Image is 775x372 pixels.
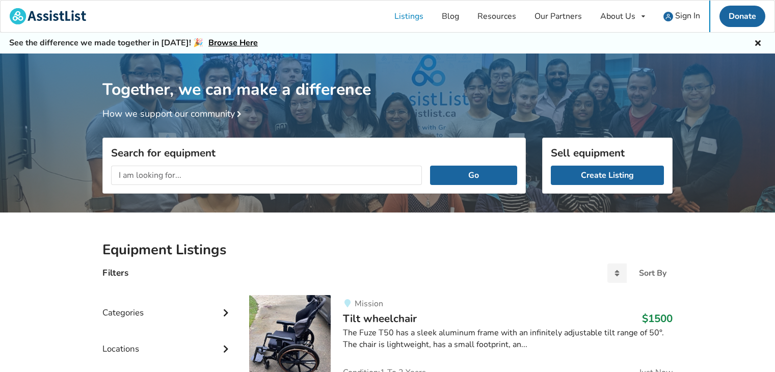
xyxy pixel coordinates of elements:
a: Donate [719,6,765,27]
img: user icon [663,12,673,21]
div: Categories [102,287,233,323]
span: Mission [355,298,383,309]
a: Resources [468,1,525,32]
a: Create Listing [551,166,664,185]
h3: $1500 [642,312,673,325]
h1: Together, we can make a difference [102,54,673,100]
a: user icon Sign In [654,1,709,32]
input: I am looking for... [111,166,422,185]
a: Our Partners [525,1,591,32]
h5: See the difference we made together in [DATE]! 🎉 [9,38,258,48]
h2: Equipment Listings [102,241,673,259]
a: Blog [433,1,468,32]
div: About Us [600,12,635,20]
button: Go [430,166,517,185]
div: The Fuze T50 has a sleek aluminum frame with an infinitely adjustable tilt range of 50°. The chai... [343,327,673,351]
h4: Filters [102,267,128,279]
span: Sign In [675,10,700,21]
h3: Search for equipment [111,146,517,160]
h3: Sell equipment [551,146,664,160]
div: Locations [102,323,233,359]
a: Browse Here [208,37,258,48]
a: How we support our community [102,108,245,120]
img: assistlist-logo [10,8,86,24]
a: Listings [385,1,433,32]
div: Sort By [639,269,666,277]
span: Tilt wheelchair [343,311,417,326]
